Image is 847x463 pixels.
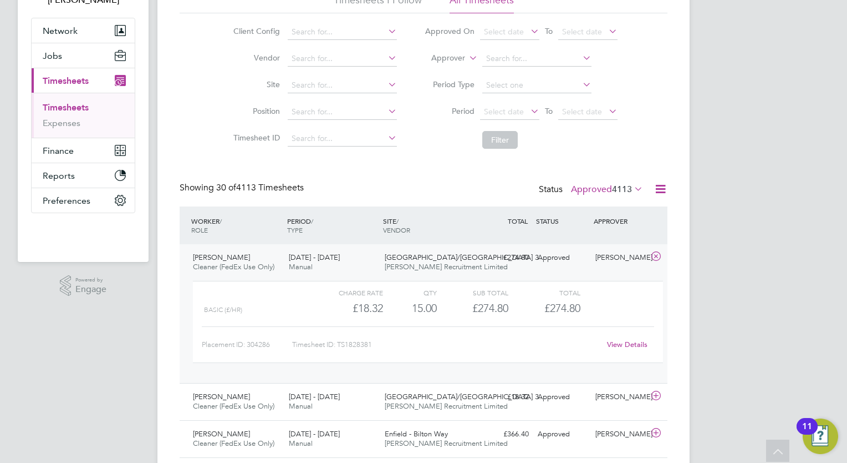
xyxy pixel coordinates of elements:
span: [PERSON_NAME] Recruitment Limited [385,401,508,411]
div: Timesheet ID: TS1828381 [292,336,600,354]
button: Open Resource Center, 11 new notifications [803,419,838,454]
div: Status [539,182,645,198]
span: To [542,24,556,38]
span: Select date [562,27,602,37]
input: Search for... [288,78,397,93]
span: Cleaner (FedEx Use Only) [193,401,274,411]
span: [PERSON_NAME] [193,392,250,401]
div: [PERSON_NAME] [591,249,649,267]
div: Approved [533,388,591,406]
div: £18.32 [312,299,383,318]
span: [PERSON_NAME] Recruitment Limited [385,439,508,448]
a: Expenses [43,118,80,128]
label: Timesheet ID [230,133,280,143]
span: £274.80 [544,301,580,315]
div: SITE [380,211,476,240]
label: Site [230,79,280,89]
button: Timesheets [32,68,135,93]
div: Sub Total [437,286,508,299]
div: Total [508,286,580,299]
span: Cleaner (FedEx Use Only) [193,439,274,448]
span: Powered by [75,275,106,285]
div: 15.00 [383,299,437,318]
button: Finance [32,138,135,163]
span: Timesheets [43,76,89,86]
a: View Details [607,340,647,349]
label: Position [230,106,280,116]
span: TOTAL [508,217,528,225]
span: ROLE [191,225,208,234]
label: Period Type [425,79,474,89]
div: APPROVER [591,211,649,231]
span: [GEOGRAPHIC_DATA]/[GEOGRAPHIC_DATA] 3… [385,253,546,262]
span: Select date [562,107,602,117]
div: Placement ID: 304286 [202,336,292,354]
span: Enfield - Bilton Way [385,429,448,439]
span: TYPE [287,225,303,234]
span: 30 of [216,182,236,193]
label: Approved On [425,26,474,36]
span: [GEOGRAPHIC_DATA]/[GEOGRAPHIC_DATA] 3… [385,392,546,401]
input: Search for... [288,51,397,67]
div: Timesheets [32,93,135,138]
span: Preferences [43,195,90,206]
span: / [220,217,222,225]
span: Reports [43,170,75,181]
div: Showing [180,182,306,194]
button: Jobs [32,43,135,68]
span: Select date [484,107,524,117]
div: 11 [802,426,812,441]
div: Approved [533,249,591,267]
label: Client Config [230,26,280,36]
label: Approved [571,184,643,195]
div: £274.80 [437,299,508,318]
span: Jobs [43,51,62,61]
span: [DATE] - [DATE] [289,392,340,401]
input: Search for... [482,51,591,67]
span: 4113 Timesheets [216,182,304,193]
span: Select date [484,27,524,37]
div: £274.80 [476,249,533,267]
span: 4113 [612,184,632,195]
div: [PERSON_NAME] [591,388,649,406]
button: Network [32,18,135,43]
span: [DATE] - [DATE] [289,429,340,439]
div: £18.32 [476,388,533,406]
div: Approved [533,425,591,444]
button: Filter [482,131,518,149]
label: Approver [415,53,465,64]
span: [DATE] - [DATE] [289,253,340,262]
div: STATUS [533,211,591,231]
span: [PERSON_NAME] Recruitment Limited [385,262,508,271]
a: Go to home page [31,224,135,242]
a: Timesheets [43,102,89,113]
a: Powered byEngage [60,275,107,296]
div: [PERSON_NAME] [591,425,649,444]
button: Preferences [32,188,135,213]
span: / [311,217,313,225]
span: Finance [43,145,74,156]
label: Vendor [230,53,280,63]
div: WORKER [188,211,284,240]
div: PERIOD [284,211,380,240]
input: Search for... [288,24,397,40]
span: / [396,217,399,225]
span: Basic (£/HR) [204,306,242,314]
button: Reports [32,163,135,188]
span: Cleaner (FedEx Use Only) [193,262,274,271]
img: berryrecruitment-logo-retina.png [51,224,115,242]
div: Charge rate [312,286,383,299]
span: Engage [75,285,106,294]
input: Search for... [288,104,397,120]
span: Manual [289,401,313,411]
span: [PERSON_NAME] [193,253,250,262]
span: To [542,104,556,118]
span: Manual [289,262,313,271]
div: £366.40 [476,425,533,444]
div: QTY [383,286,437,299]
span: Manual [289,439,313,448]
label: Period [425,106,474,116]
input: Search for... [288,131,397,147]
span: VENDOR [383,225,410,234]
span: Network [43,26,78,36]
